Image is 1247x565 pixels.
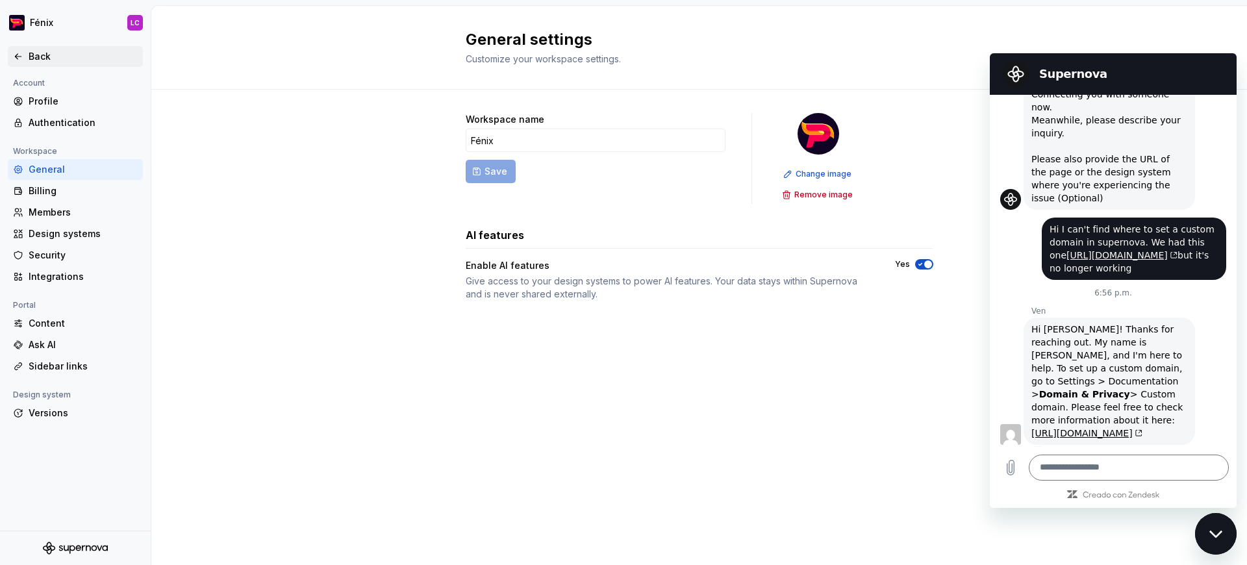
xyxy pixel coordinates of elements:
div: Design system [8,387,76,403]
div: Security [29,249,138,262]
div: Workspace [8,144,62,159]
img: c22002f0-c20a-4db5-8808-0be8483c155a.png [798,113,839,155]
a: Content [8,313,143,334]
a: Authentication [8,112,143,133]
div: Billing [29,184,138,197]
span: Change image [796,169,851,179]
div: Account [8,75,50,91]
div: LC [131,18,140,28]
div: Fénix [30,16,53,29]
a: Design systems [8,223,143,244]
div: Versions [29,407,138,420]
a: Ask AI [8,334,143,355]
button: Remove image [778,186,859,204]
span: Remove image [794,190,853,200]
span: Customize your workspace settings. [466,53,621,64]
div: General [29,163,138,176]
div: Integrations [29,270,138,283]
div: Portal [8,297,41,313]
iframe: Ventana de mensajería [990,53,1237,508]
h3: AI features [466,227,524,243]
a: Versions [8,403,143,423]
div: Enable AI features [466,259,872,272]
div: Members [29,206,138,219]
svg: Supernova Logo [43,542,108,555]
button: Change image [779,165,857,183]
div: Back [29,50,138,63]
a: Security [8,245,143,266]
div: Content [29,317,138,330]
button: FénixLC [3,8,148,37]
a: General [8,159,143,180]
a: Integrations [8,266,143,287]
img: c22002f0-c20a-4db5-8808-0be8483c155a.png [9,15,25,31]
label: Yes [895,259,910,270]
div: Ask AI [29,338,138,351]
iframe: Botón para iniciar la ventana de mensajería, conversación en curso [1195,513,1237,555]
a: Billing [8,181,143,201]
a: Sidebar links [8,356,143,377]
div: Profile [29,95,138,108]
div: Authentication [29,116,138,129]
a: Members [8,202,143,223]
a: Profile [8,91,143,112]
div: Design systems [29,227,138,240]
div: Give access to your design systems to power AI features. Your data stays within Supernova and is ... [466,275,872,301]
a: Back [8,46,143,67]
div: Sidebar links [29,360,138,373]
h2: General settings [466,29,918,50]
label: Workspace name [466,113,544,126]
